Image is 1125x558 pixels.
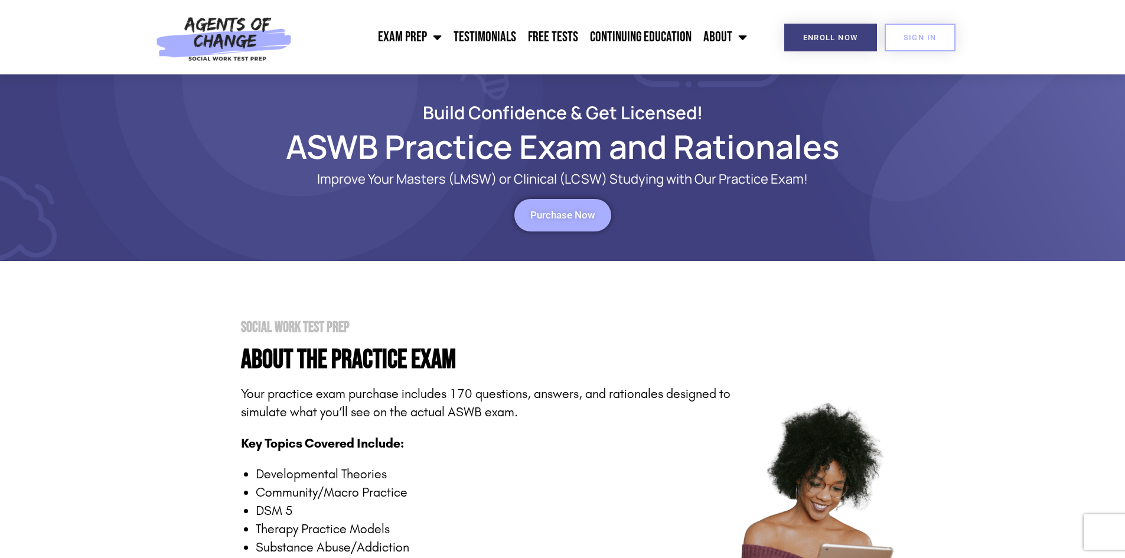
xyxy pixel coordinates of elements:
li: DSM 5 [256,502,731,520]
h1: ASWB Practice Exam and Rationales [226,133,899,160]
span: Key Topics Covered Include: [241,436,404,451]
li: Substance Abuse/Addiction [256,539,731,557]
p: Improve Your Masters (LMSW) or Clinical (LCSW) Studying with Our Practice Exam! [273,172,852,187]
span: Enroll Now [803,34,858,41]
li: Community/Macro Practice [256,484,731,502]
span: Developmental Theories [256,466,387,482]
li: Therapy Practice Models [256,520,731,539]
a: Enroll Now [784,24,877,51]
nav: Menu [298,22,753,52]
h4: About the PRactice Exam [241,347,731,373]
h2: Social Work Test Prep [241,320,731,335]
a: Free Tests [522,22,584,52]
a: Exam Prep [372,22,448,52]
a: About [697,22,753,52]
a: SIGN IN [885,24,956,51]
a: Purchase Now [514,199,611,231]
h2: Build Confidence & Get Licensed! [226,104,899,121]
span: Your practice exam purchase includes 170 questions, answers, and rationales designed to simulate ... [241,386,731,420]
span: SIGN IN [904,34,937,41]
a: Continuing Education [584,22,697,52]
a: Testimonials [448,22,522,52]
span: Purchase Now [530,210,595,220]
